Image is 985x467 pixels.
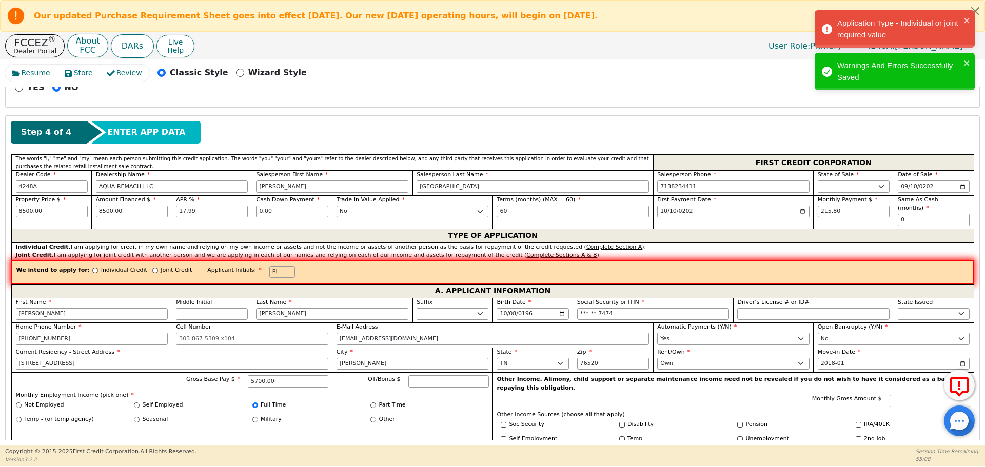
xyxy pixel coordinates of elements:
[898,299,933,306] span: State Issued
[261,415,282,424] label: Military
[368,376,401,382] span: OT/Bonus $
[818,196,878,203] span: Monthly Payment $
[448,229,538,242] span: TYPE OF APPLICATION
[577,308,730,320] input: 000-00-0000
[509,420,544,429] label: Soc Security
[176,196,200,203] span: APR %
[864,420,890,429] label: IRA/401K
[916,448,980,455] p: Session Time Remaining:
[497,299,531,306] span: Birth Date
[737,422,743,428] input: Y/N
[944,370,975,400] button: Report Error to FCC
[417,171,488,178] span: Salesperson Last Name
[176,333,328,345] input: 303-867-5309 x104
[16,391,489,400] p: Monthly Employment Income (pick one)
[256,299,291,306] span: Last Name
[13,37,56,48] p: FCCEZ
[67,34,108,58] a: AboutFCC
[818,206,890,218] input: Hint: 215.80
[65,82,78,94] p: NO
[167,38,184,46] span: Live
[176,323,211,330] span: Cell Number
[16,252,54,258] strong: Joint Credit.
[248,67,307,79] p: Wizard Style
[526,252,597,258] u: Complete Sections A & B
[256,171,328,178] span: Salesperson First Name
[96,171,150,178] span: Dealership Name
[5,448,196,456] p: Copyright © 2015- 2025 First Credit Corporation.
[34,11,598,21] b: Our updated Purchase Requirement Sheet goes into effect [DATE]. Our new [DATE] operating hours, w...
[176,299,212,306] span: Middle Initial
[16,323,82,330] span: Home Phone Number
[497,411,970,419] p: Other Income Sources (choose all that apply)
[818,323,888,330] span: Open Bankruptcy (Y/N)
[916,455,980,463] p: 55:08
[16,299,52,306] span: First Name
[657,180,810,193] input: 303-867-5309 x104
[48,35,56,44] sup: ®
[107,126,185,138] span: ENTER APP DATA
[746,420,767,429] label: Pension
[577,358,649,370] input: 90210
[74,68,93,78] span: Store
[11,154,653,170] div: The words "I," "me" and "my" mean each person submitting this credit application. The words "you"...
[186,376,240,382] span: Gross Base Pay $
[16,266,90,283] span: We intend to apply for:
[100,65,150,82] button: Review
[261,401,286,410] label: Full Time
[758,36,852,56] a: User Role:Primary
[963,57,971,69] button: close
[619,422,625,428] input: Y/N
[5,34,65,57] button: FCCEZ®Dealer Portal
[116,68,142,78] span: Review
[963,14,971,26] button: close
[501,422,506,428] input: Y/N
[586,243,642,250] u: Complete Section A
[657,323,737,330] span: Automatic Payments (Y/N)
[156,35,194,57] button: LiveHelp
[27,82,45,94] p: YES
[497,308,568,320] input: YYYY-MM-DD
[509,435,558,443] label: Self Employment
[111,34,154,58] button: DARs
[170,67,228,79] p: Classic Style
[657,171,716,178] span: Salesperson Phone
[57,65,101,82] button: Store
[657,206,810,218] input: YYYY-MM-DD
[818,171,859,178] span: State of Sale
[24,401,64,410] label: Not Employed
[75,46,100,54] p: FCC
[140,448,196,455] span: All Rights Reserved.
[898,214,970,226] input: 0
[769,41,810,51] span: User Role :
[577,299,644,306] span: Social Security or ITIN
[24,415,94,424] label: Temp - (or temp agency)
[143,401,183,410] label: Self Employed
[435,285,550,298] span: A. APPLICANT INFORMATION
[856,422,861,428] input: Y/N
[16,243,970,252] div: I am applying for credit in my own name and relying on my own income or assets and not the income...
[577,349,592,355] span: Zip
[16,333,168,345] input: 303-867-5309 x104
[497,375,970,392] p: Other Income. Alimony, child support or separate maintenance income need not be revealed if you d...
[176,206,248,218] input: xx.xx%
[864,435,885,443] label: 2nd Job
[417,299,432,306] span: Suffix
[379,401,406,410] label: Part Time
[96,196,156,203] span: Amount Financed $
[16,349,120,355] span: Current Residency - Street Address
[657,349,690,355] span: Rent/Own
[627,435,642,443] label: Temp
[758,36,852,56] p: Primary
[966,1,984,22] button: Close alert
[812,395,882,402] span: Monthly Gross Amount $
[756,156,872,169] span: FIRST CREDIT CORPORATION
[497,196,575,203] span: Terms (months) (MAX = 60)
[898,171,938,178] span: Date of Sale
[101,266,147,275] p: Individual Credit
[657,196,716,203] span: First Payment Date
[898,180,970,193] input: YYYY-MM-DD
[207,267,262,273] span: Applicant Initials:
